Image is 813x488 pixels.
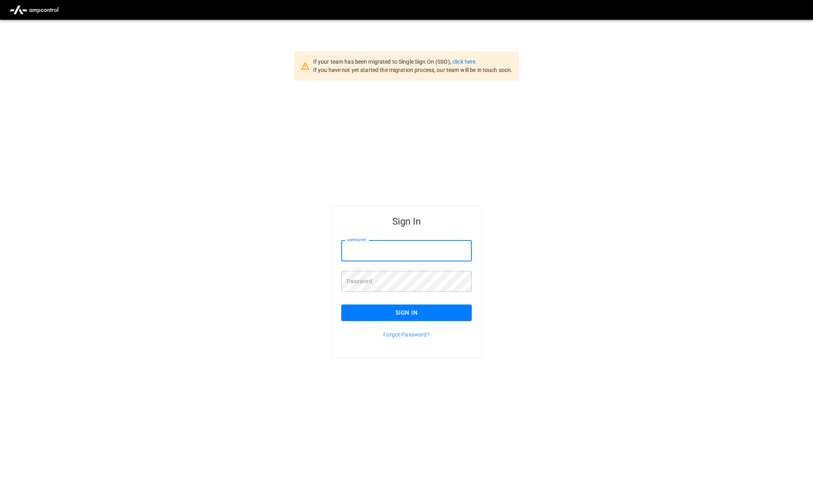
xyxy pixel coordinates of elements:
span: If you have not yet started the migration process, our team will be in touch soon. [313,67,513,73]
a: click here. [452,59,477,65]
button: Sign In [341,305,472,321]
img: ampcontrol.io logo [6,2,62,17]
p: Forgot Password? [341,331,472,339]
span: If your team has been migrated to Single Sign On (SSO), [313,59,452,65]
h5: Sign In [341,215,472,228]
label: Username [347,237,366,243]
